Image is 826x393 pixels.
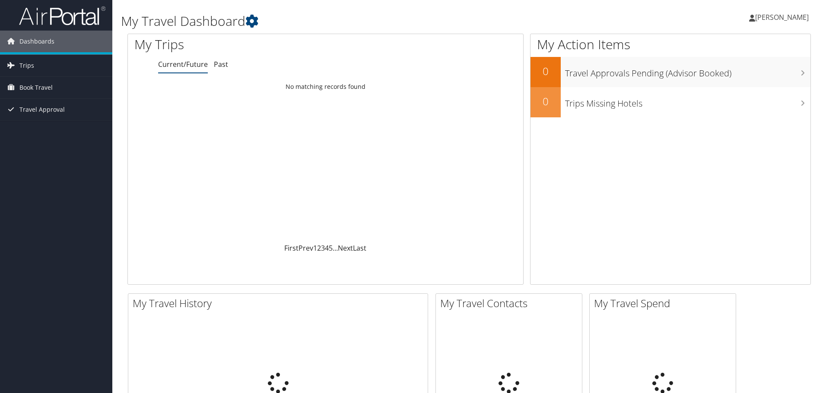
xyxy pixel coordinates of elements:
a: 2 [317,243,321,253]
td: No matching records found [128,79,523,94]
span: Dashboards [19,31,54,52]
span: [PERSON_NAME] [755,13,809,22]
a: First [284,243,299,253]
a: 3 [321,243,325,253]
a: 5 [329,243,333,253]
a: Prev [299,243,313,253]
h2: 0 [531,94,561,109]
h3: Trips Missing Hotels [565,93,810,110]
span: Book Travel [19,77,53,98]
a: Next [338,243,353,253]
span: … [333,243,338,253]
h2: 0 [531,64,561,79]
h3: Travel Approvals Pending (Advisor Booked) [565,63,810,79]
a: Current/Future [158,60,208,69]
h1: My Action Items [531,35,810,53]
a: [PERSON_NAME] [749,4,817,30]
h1: My Trips [134,35,352,53]
a: 1 [313,243,317,253]
a: Last [353,243,366,253]
a: Past [214,60,228,69]
span: Travel Approval [19,99,65,120]
a: 0Travel Approvals Pending (Advisor Booked) [531,57,810,87]
h2: My Travel History [133,296,428,311]
h2: My Travel Spend [594,296,736,311]
a: 0Trips Missing Hotels [531,87,810,117]
a: 4 [325,243,329,253]
h1: My Travel Dashboard [121,12,585,30]
img: airportal-logo.png [19,6,105,26]
h2: My Travel Contacts [440,296,582,311]
span: Trips [19,55,34,76]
